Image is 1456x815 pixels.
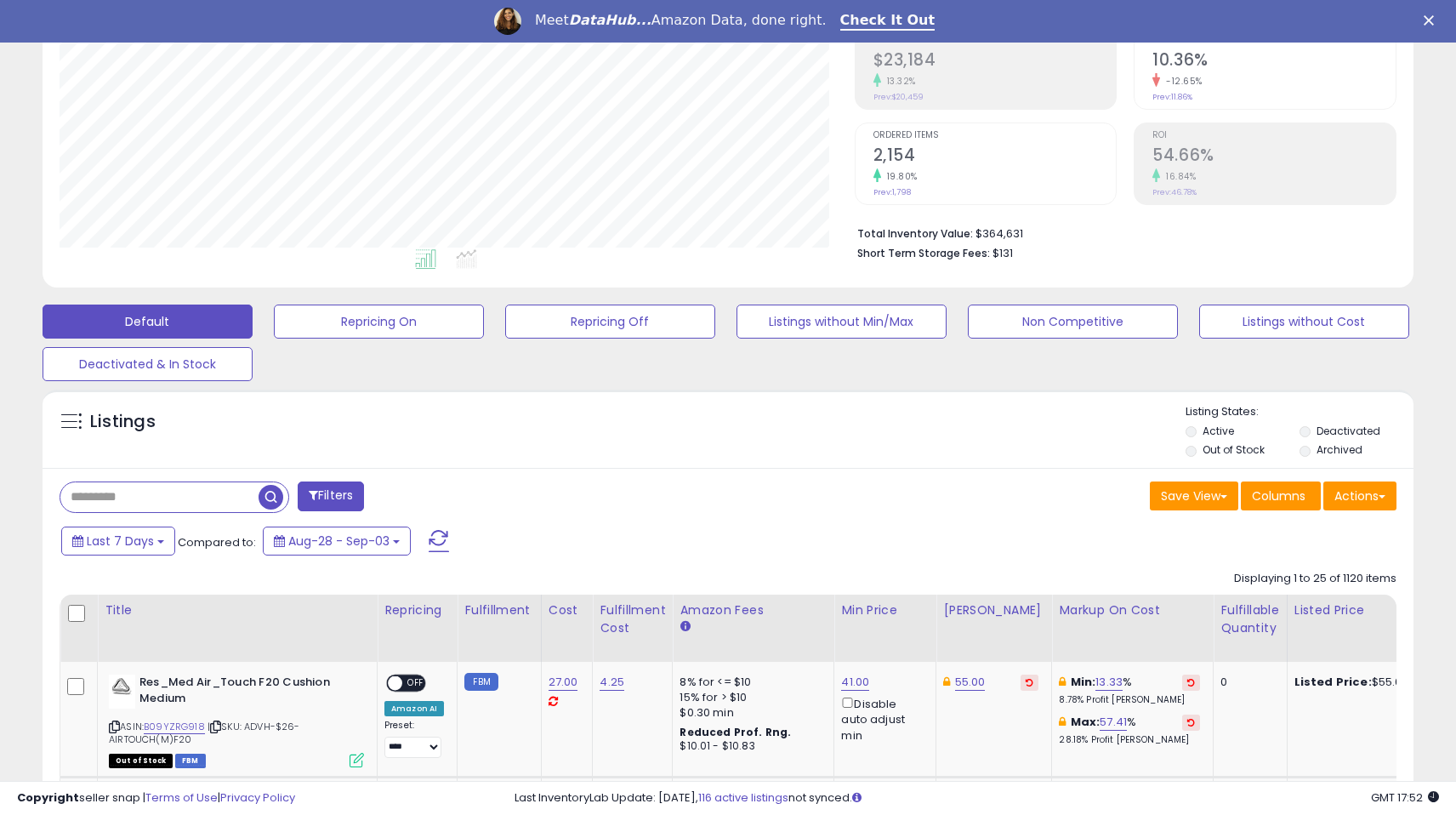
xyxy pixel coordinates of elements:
[1160,170,1196,183] small: 16.84%
[1203,424,1234,438] label: Active
[535,12,827,29] div: Meet Amazon Data, done right.
[1220,675,1273,690] div: 0
[698,789,788,806] a: 116 active listings
[1317,424,1380,438] label: Deactivated
[1317,442,1362,457] label: Archived
[109,754,173,768] span: All listings that are currently out of stock and unavailable for purchase on Amazon
[1095,674,1123,691] a: 13.33
[178,534,256,550] span: Compared to:
[43,347,253,381] button: Deactivated & In Stock
[1100,714,1127,731] a: 57.41
[1150,482,1238,510] button: Save View
[881,170,918,183] small: 19.80%
[841,674,869,691] a: 41.00
[1160,75,1203,88] small: -12.65%
[680,675,821,690] div: 8% for <= $10
[1186,404,1413,420] p: Listing States:
[109,675,135,709] img: 31L+9wr3iRL._SL40_.jpg
[1059,715,1200,746] div: %
[873,50,1117,73] h2: $23,184
[175,754,206,768] span: FBM
[109,720,300,745] span: | SKU: ADVH-$26-AIRTOUCH(M)F20
[220,789,295,806] a: Privacy Policy
[992,245,1013,261] span: $131
[384,701,444,716] div: Amazon AI
[145,789,218,806] a: Terms of Use
[464,673,498,691] small: FBM
[1152,145,1396,168] h2: 54.66%
[17,790,295,806] div: seller snap | |
[464,601,533,619] div: Fulfillment
[43,305,253,339] button: Default
[968,305,1178,339] button: Non Competitive
[1203,442,1265,457] label: Out of Stock
[1152,187,1197,197] small: Prev: 46.78%
[90,410,156,434] h5: Listings
[384,720,444,758] div: Preset:
[680,619,690,635] small: Amazon Fees.
[1152,92,1192,102] small: Prev: 11.86%
[680,690,821,705] div: 15% for > $10
[955,674,986,691] a: 55.00
[515,790,1439,806] div: Last InventoryLab Update: [DATE], not synced.
[87,533,154,550] span: Last 7 Days
[1059,601,1206,619] div: Markup on Cost
[881,75,916,88] small: 13.32%
[873,36,1117,45] span: Profit
[494,8,521,35] img: Profile image for Georgie
[600,601,665,637] div: Fulfillment Cost
[873,131,1117,140] span: Ordered Items
[737,305,947,339] button: Listings without Min/Max
[873,92,924,102] small: Prev: $20,459
[17,789,79,806] strong: Copyright
[873,187,911,197] small: Prev: 1,798
[1234,571,1396,587] div: Displaying 1 to 25 of 1120 items
[1294,674,1372,690] b: Listed Price:
[1059,734,1200,746] p: 28.18% Profit [PERSON_NAME]
[105,601,370,619] div: Title
[841,601,929,619] div: Min Price
[109,675,364,766] div: ASIN:
[384,601,450,619] div: Repricing
[1252,487,1305,504] span: Columns
[1071,714,1101,730] b: Max:
[61,527,175,556] button: Last 7 Days
[1059,675,1200,706] div: %
[1152,131,1396,140] span: ROI
[569,12,651,28] i: DataHub...
[857,222,1385,242] li: $364,631
[402,676,429,691] span: OFF
[298,482,364,511] button: Filters
[1199,305,1409,339] button: Listings without Cost
[680,739,821,754] div: $10.01 - $10.83
[1059,694,1200,706] p: 8.78% Profit [PERSON_NAME]
[1294,675,1436,690] div: $55.00
[1152,50,1396,73] h2: 10.36%
[1152,36,1396,45] span: Avg. Buybox Share
[1052,595,1214,662] th: The percentage added to the cost of goods (COGS) that forms the calculator for Min & Max prices.
[680,601,827,619] div: Amazon Fees
[841,694,923,744] div: Disable auto adjust min
[549,601,586,619] div: Cost
[873,145,1117,168] h2: 2,154
[1071,674,1096,690] b: Min:
[680,705,821,721] div: $0.30 min
[857,246,990,260] b: Short Term Storage Fees:
[549,674,578,691] a: 27.00
[139,675,346,710] b: Res_Med Air_Touch F20 Cushion Medium
[1294,601,1442,619] div: Listed Price
[840,12,936,31] a: Check It Out
[1323,482,1396,510] button: Actions
[943,601,1044,619] div: [PERSON_NAME]
[1220,601,1279,637] div: Fulfillable Quantity
[1424,15,1441,26] div: Close
[857,226,973,241] b: Total Inventory Value:
[680,725,791,739] b: Reduced Prof. Rng.
[144,720,205,734] a: B09YZRG918
[1371,789,1439,806] span: 2025-09-11 17:52 GMT
[288,533,390,550] span: Aug-28 - Sep-03
[505,305,715,339] button: Repricing Off
[600,674,624,691] a: 4.25
[274,305,484,339] button: Repricing On
[263,527,411,556] button: Aug-28 - Sep-03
